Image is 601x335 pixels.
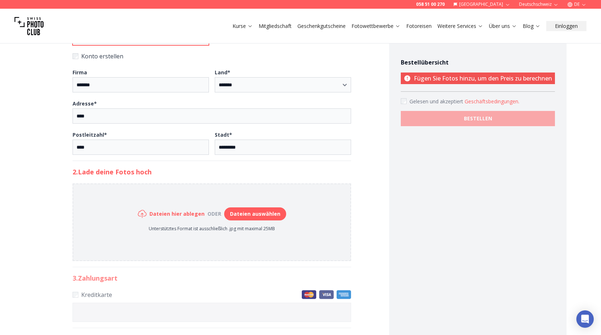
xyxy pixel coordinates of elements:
img: Swiss photo club [15,12,44,41]
button: Blog [520,21,543,31]
h2: 2. Lade deine Fotos hoch [73,167,351,177]
b: BESTELLEN [464,115,492,122]
a: Kurse [232,22,253,30]
p: Unterstütztes Format ist ausschließlich .jpg mit maximal 25MB [138,226,286,232]
a: Weitere Services [437,22,483,30]
a: Fotowettbewerbe [351,22,400,30]
input: Postleitzahl* [73,140,209,155]
b: Stadt * [215,131,232,138]
a: Über uns [489,22,517,30]
input: Accept terms [401,98,407,104]
p: Fügen Sie Fotos hinzu, um den Preis zu berechnen [401,73,555,84]
button: Geschenkgutscheine [295,21,349,31]
select: Land* [215,77,351,92]
button: Mitgliedschaft [256,21,295,31]
a: Geschenkgutscheine [297,22,346,30]
button: Über uns [486,21,520,31]
label: Konto erstellen [73,51,351,61]
button: Einloggen [546,21,586,31]
div: Open Intercom Messenger [576,310,594,328]
span: Gelesen und akzeptiert [409,98,465,105]
a: Mitgliedschaft [259,22,292,30]
input: Firma [73,77,209,92]
b: Firma [73,69,87,76]
input: Stadt* [215,140,351,155]
button: Weitere Services [435,21,486,31]
a: Blog [523,22,540,30]
input: Adresse* [73,108,351,124]
button: Fotowettbewerbe [349,21,403,31]
b: Postleitzahl * [73,131,107,138]
a: 058 51 00 270 [416,1,445,7]
button: Kurse [230,21,256,31]
button: Accept termsGelesen und akzeptiert [465,98,519,105]
button: BESTELLEN [401,111,555,126]
div: oder [205,210,224,218]
button: Dateien auswählen [224,207,286,220]
b: Adresse * [73,100,97,107]
a: Fotoreisen [406,22,432,30]
b: Land * [215,69,230,76]
h4: Bestellübersicht [401,58,555,67]
button: Fotoreisen [403,21,435,31]
h6: Dateien hier ablegen [149,210,205,218]
input: Konto erstellen [73,53,78,59]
